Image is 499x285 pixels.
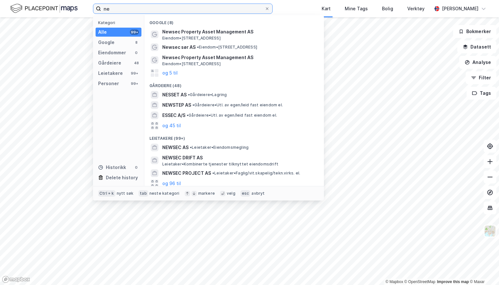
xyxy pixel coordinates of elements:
input: Søk på adresse, matrikkel, gårdeiere, leietakere eller personer [101,4,265,13]
div: Gårdeiere (48) [144,78,324,90]
span: Eiendom • [STREET_ADDRESS] [162,36,221,41]
span: NEWSEC PROJECT AS [162,169,211,177]
div: markere [198,191,215,196]
span: NEWSEC AS [162,144,189,151]
span: Newsec Property Asset Management AS [162,28,316,36]
span: NESSET AS [162,91,187,99]
div: Kart [322,5,331,13]
div: avbryt [251,191,265,196]
span: Eiendom • [STREET_ADDRESS] [162,61,221,67]
div: Bolig [382,5,393,13]
div: 0 [134,165,139,170]
span: Leietaker • Faglig/vit.skapelig/tekn.virks. el. [212,171,300,176]
span: Leietaker • Eiendomsmegling [190,145,249,150]
div: Personer [98,80,119,87]
span: Newsec Property Asset Management AS [162,54,316,61]
iframe: Chat Widget [467,254,499,285]
div: tab [139,190,148,197]
div: 99+ [130,71,139,76]
span: • [192,102,194,107]
button: Tags [467,87,496,100]
div: Ctrl + k [98,190,115,197]
div: Eiendommer [98,49,126,57]
span: Gårdeiere • Lagring [188,92,227,97]
button: og 96 til [162,180,181,187]
div: Alle [98,28,107,36]
div: Leietakere (99+) [144,131,324,142]
button: Filter [466,71,496,84]
div: 99+ [130,30,139,35]
div: neste kategori [149,191,180,196]
span: Gårdeiere • Utl. av egen/leid fast eiendom el. [187,113,277,118]
span: • [188,92,190,97]
span: Gårdeiere • Utl. av egen/leid fast eiendom el. [192,102,283,108]
button: Datasett [457,40,496,53]
span: NEWSEC DRIFT AS [162,154,316,162]
span: Newsec sør AS [162,43,196,51]
button: og 45 til [162,122,181,129]
a: Improve this map [437,280,469,284]
div: Gårdeiere [98,59,121,67]
span: • [197,45,199,49]
button: og 5 til [162,69,178,77]
img: Z [484,225,496,237]
span: • [187,113,189,118]
div: [PERSON_NAME] [442,5,478,13]
span: Leietaker • Kombinerte tjenester tilknyttet eiendomsdrift [162,162,278,167]
a: Mapbox homepage [2,276,30,283]
div: Google [98,39,114,46]
span: • [190,145,192,150]
button: Bokmerker [453,25,496,38]
div: 0 [134,50,139,55]
div: 48 [134,60,139,66]
a: Mapbox [385,280,403,284]
div: nytt søk [117,191,134,196]
div: Leietakere [98,69,123,77]
div: Historikk [98,164,126,171]
div: Delete history [106,174,138,182]
div: 99+ [130,81,139,86]
div: Verktøy [407,5,425,13]
span: ESSEC A/S [162,111,185,119]
div: Mine Tags [345,5,368,13]
span: • [212,171,214,175]
div: Kategori [98,20,141,25]
button: Analyse [459,56,496,69]
div: 8 [134,40,139,45]
div: Google (8) [144,15,324,27]
div: esc [241,190,250,197]
span: NEWSTEP AS [162,101,191,109]
img: logo.f888ab2527a4732fd821a326f86c7f29.svg [10,3,78,14]
span: Eiendom • [STREET_ADDRESS] [197,45,257,50]
a: OpenStreetMap [404,280,436,284]
div: velg [227,191,235,196]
